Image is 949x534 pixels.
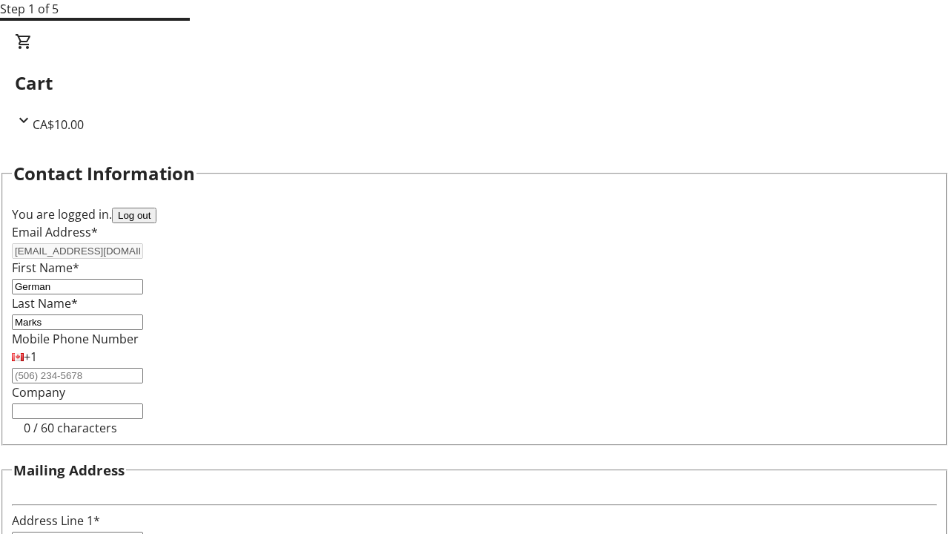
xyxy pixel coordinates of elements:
h2: Contact Information [13,160,195,187]
label: Email Address* [12,224,98,240]
span: CA$10.00 [33,116,84,133]
h3: Mailing Address [13,460,125,481]
label: Mobile Phone Number [12,331,139,347]
label: Company [12,384,65,400]
input: (506) 234-5678 [12,368,143,383]
div: You are logged in. [12,205,937,223]
tr-character-limit: 0 / 60 characters [24,420,117,436]
h2: Cart [15,70,934,96]
div: CartCA$10.00 [15,33,934,133]
button: Log out [112,208,156,223]
label: First Name* [12,260,79,276]
label: Last Name* [12,295,78,311]
label: Address Line 1* [12,512,100,529]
